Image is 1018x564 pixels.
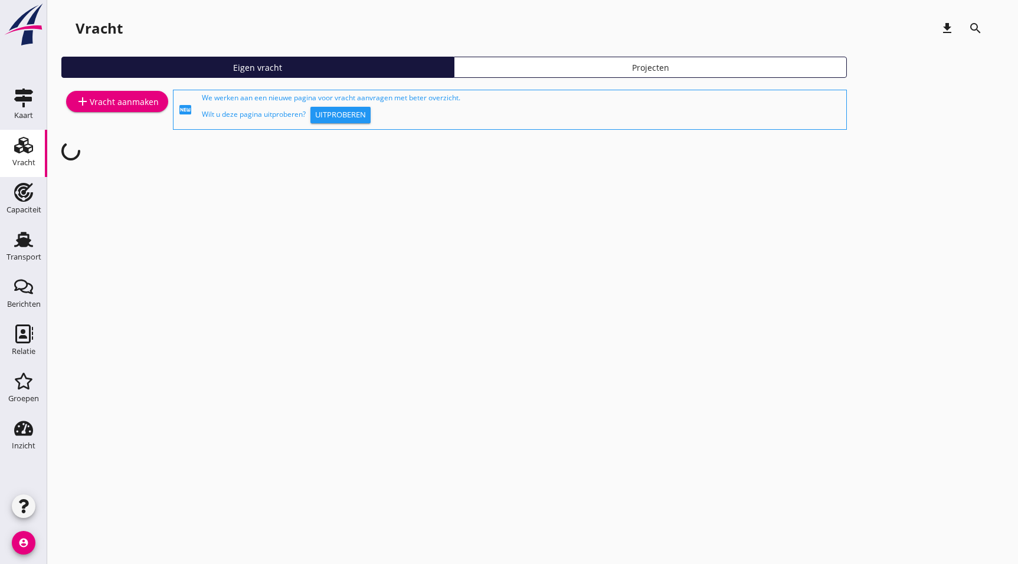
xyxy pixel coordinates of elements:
[12,159,35,166] div: Vracht
[14,112,33,119] div: Kaart
[12,531,35,555] i: account_circle
[178,103,192,117] i: fiber_new
[76,94,159,109] div: Vracht aanmaken
[76,19,123,38] div: Vracht
[315,109,366,121] div: Uitproberen
[202,93,842,127] div: We werken aan een nieuwe pagina voor vracht aanvragen met beter overzicht. Wilt u deze pagina uit...
[459,61,841,74] div: Projecten
[7,300,41,308] div: Berichten
[454,57,846,78] a: Projecten
[67,61,449,74] div: Eigen vracht
[940,21,954,35] i: download
[6,253,41,261] div: Transport
[12,442,35,450] div: Inzicht
[76,94,90,109] i: add
[2,3,45,47] img: logo-small.a267ee39.svg
[6,206,41,214] div: Capaciteit
[61,57,454,78] a: Eigen vracht
[12,347,35,355] div: Relatie
[968,21,983,35] i: search
[310,107,371,123] button: Uitproberen
[66,91,168,112] a: Vracht aanmaken
[8,395,39,402] div: Groepen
